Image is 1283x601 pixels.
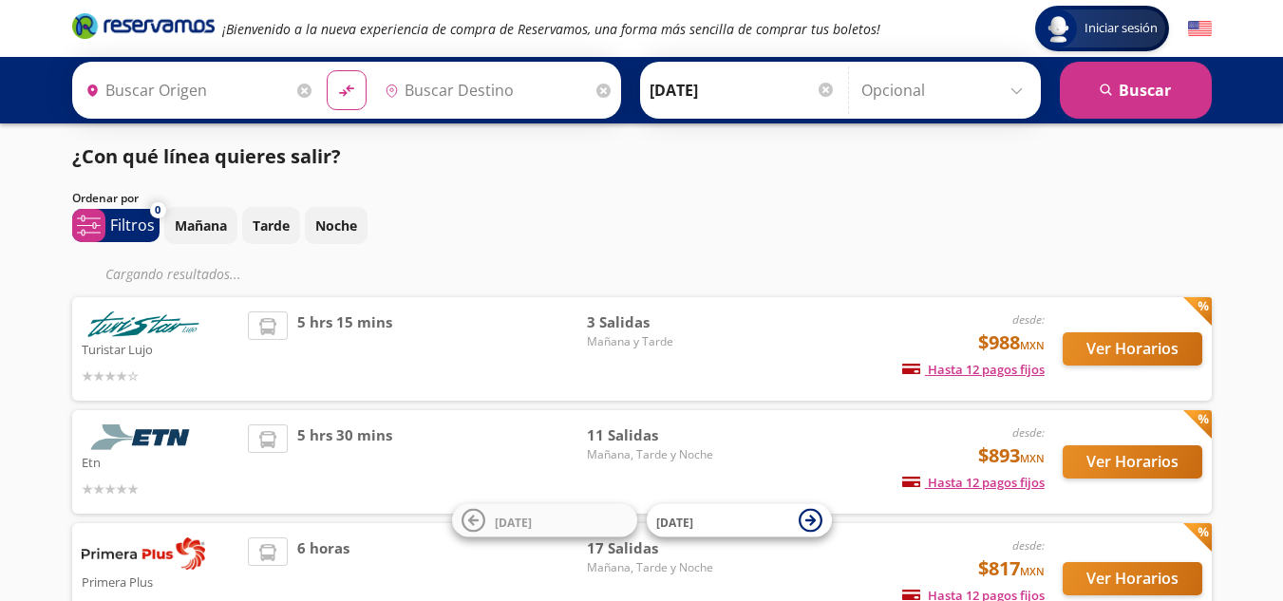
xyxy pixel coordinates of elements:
button: [DATE] [452,504,637,537]
em: Cargando resultados ... [105,265,241,283]
button: English [1188,17,1212,41]
p: Primera Plus [82,570,239,592]
img: Turistar Lujo [82,311,205,337]
p: Etn [82,450,239,473]
em: desde: [1012,311,1045,328]
input: Elegir Fecha [650,66,836,114]
button: Ver Horarios [1063,445,1202,479]
span: 5 hrs 30 mins [297,424,392,499]
span: Iniciar sesión [1077,19,1165,38]
a: Brand Logo [72,11,215,46]
input: Opcional [861,66,1031,114]
span: $893 [978,441,1045,470]
p: Turistar Lujo [82,337,239,360]
span: Mañana y Tarde [587,333,720,350]
button: [DATE] [647,504,832,537]
button: Ver Horarios [1063,332,1202,366]
button: Tarde [242,207,300,244]
em: desde: [1012,537,1045,554]
button: Noche [305,207,368,244]
i: Brand Logo [72,11,215,40]
p: Mañana [175,216,227,235]
span: Mañana, Tarde y Noche [587,559,720,576]
span: 0 [155,202,160,218]
span: Mañana, Tarde y Noche [587,446,720,463]
img: Primera Plus [82,537,205,570]
span: Hasta 12 pagos fijos [902,361,1045,378]
p: Filtros [110,214,155,236]
em: desde: [1012,424,1045,441]
input: Buscar Origen [78,66,292,114]
button: Mañana [164,207,237,244]
p: Noche [315,216,357,235]
span: [DATE] [656,514,693,530]
span: $817 [978,554,1045,583]
img: Etn [82,424,205,450]
span: 11 Salidas [587,424,720,446]
small: MXN [1020,564,1045,578]
button: Ver Horarios [1063,562,1202,595]
span: [DATE] [495,514,532,530]
span: 3 Salidas [587,311,720,333]
p: Tarde [253,216,290,235]
button: 0Filtros [72,209,160,242]
span: Hasta 12 pagos fijos [902,474,1045,491]
em: ¡Bienvenido a la nueva experiencia de compra de Reservamos, una forma más sencilla de comprar tus... [222,20,880,38]
button: Buscar [1060,62,1212,119]
p: Ordenar por [72,190,139,207]
span: $988 [978,329,1045,357]
span: 5 hrs 15 mins [297,311,392,386]
input: Buscar Destino [377,66,592,114]
p: ¿Con qué línea quieres salir? [72,142,341,171]
span: 17 Salidas [587,537,720,559]
small: MXN [1020,451,1045,465]
small: MXN [1020,338,1045,352]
